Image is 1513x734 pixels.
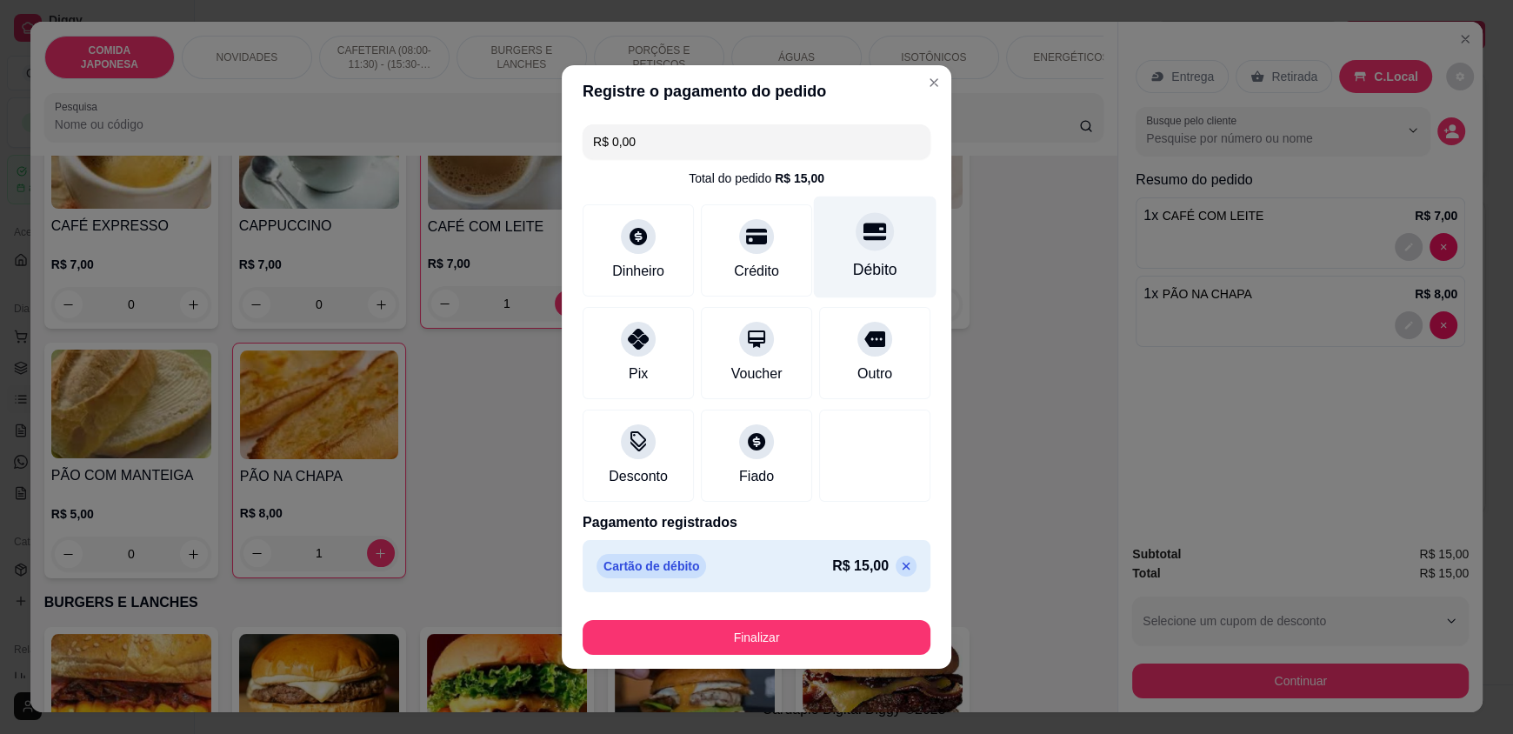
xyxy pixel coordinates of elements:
[597,554,706,578] p: Cartão de débito
[832,556,889,577] p: R$ 15,00
[739,466,774,487] div: Fiado
[689,170,824,187] div: Total do pedido
[562,65,951,117] header: Registre o pagamento do pedido
[629,364,648,384] div: Pix
[609,466,668,487] div: Desconto
[853,258,897,281] div: Débito
[731,364,783,384] div: Voucher
[920,69,948,97] button: Close
[593,124,920,159] input: Ex.: hambúrguer de cordeiro
[775,170,824,187] div: R$ 15,00
[857,364,892,384] div: Outro
[612,261,664,282] div: Dinheiro
[734,261,779,282] div: Crédito
[583,512,930,533] p: Pagamento registrados
[583,620,930,655] button: Finalizar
